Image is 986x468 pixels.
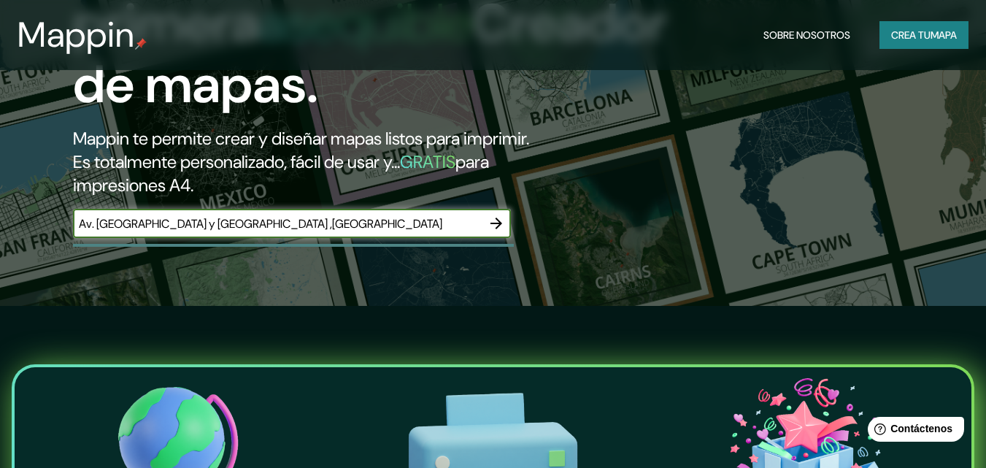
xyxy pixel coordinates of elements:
[18,12,135,58] font: Mappin
[931,28,957,42] font: mapa
[758,21,856,49] button: Sobre nosotros
[400,150,455,173] font: GRATIS
[891,28,931,42] font: Crea tu
[135,38,147,50] img: pin de mapeo
[879,21,968,49] button: Crea tumapa
[73,215,482,232] input: Elige tu lugar favorito
[73,150,400,173] font: Es totalmente personalizado, fácil de usar y...
[73,127,529,150] font: Mappin te permite crear y diseñar mapas listos para imprimir.
[763,28,850,42] font: Sobre nosotros
[856,411,970,452] iframe: Lanzador de widgets de ayuda
[73,150,489,196] font: para impresiones A4.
